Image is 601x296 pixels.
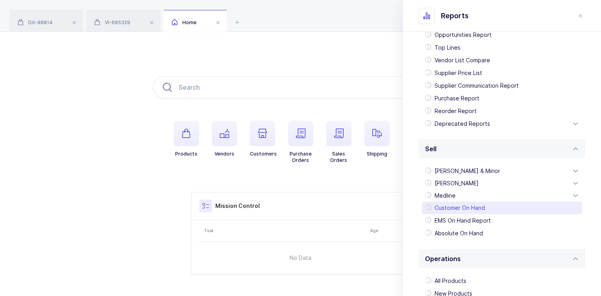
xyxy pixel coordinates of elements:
button: Customers [250,121,277,157]
input: Search [153,76,448,98]
div: Reorder Report [422,105,582,117]
h3: Mission Control [215,202,260,210]
div: Medline [422,189,582,202]
div: Sell [419,139,585,158]
div: Age [370,227,401,234]
div: Deprecated Reports [422,117,582,130]
div: Operations [419,249,585,268]
span: No Data [249,246,352,270]
div: Supplier Communication Report [422,79,582,92]
div: Vendor List Compare [422,54,582,67]
div: EMS On Hand Report [422,214,582,227]
span: Home [172,19,197,25]
div: All Products [422,275,582,287]
div: Absolute On Hand [422,227,582,240]
div: [PERSON_NAME] [422,177,582,190]
button: close drawer [576,11,585,21]
div: Purchase Report [422,92,582,105]
div: [PERSON_NAME] & Minor [422,165,582,177]
div: Supplier Price List [422,67,582,79]
button: SalesOrders [326,121,352,163]
span: DA-90814 [17,19,53,25]
div: Sell [419,158,585,246]
button: Products [174,121,199,157]
div: Task [204,227,365,234]
button: PurchaseOrders [288,121,313,163]
div: Opportunities Report [422,29,582,41]
button: Shipping [364,121,390,157]
div: Top Lines [422,41,582,54]
div: Customer On Hand [422,202,582,214]
span: VI-605329 [94,19,130,25]
span: Reports [441,11,469,21]
button: Vendors [212,121,237,157]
